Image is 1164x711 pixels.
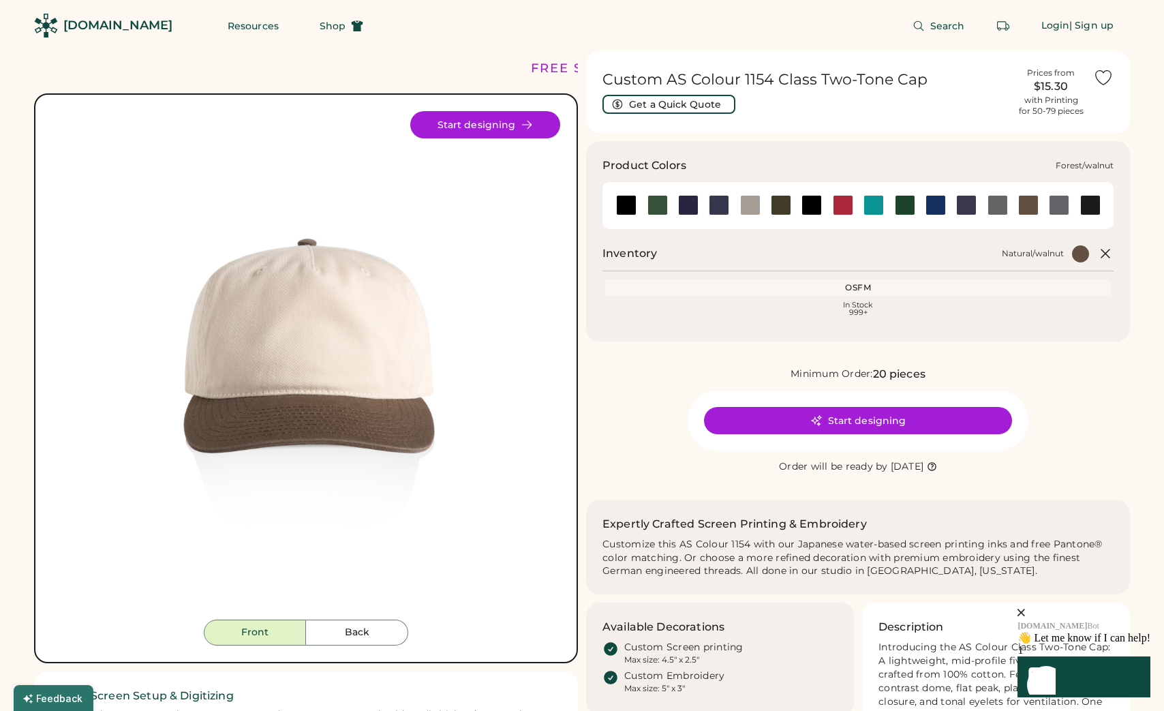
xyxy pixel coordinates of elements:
div: with Printing for 50-79 pieces [1019,95,1084,117]
div: OSFM [608,282,1108,293]
div: Max size: 4.5" x 2.5" [624,654,699,665]
div: Custom Embroidery [624,669,724,683]
div: $15.30 [1017,78,1085,95]
div: | Sign up [1069,19,1114,33]
div: Max size: 5" x 3" [624,683,685,694]
div: Custom Screen printing [624,641,744,654]
h3: Available Decorations [602,619,724,635]
iframe: Front Chat [936,536,1161,708]
h1: Custom AS Colour 1154 Class Two-Tone Cap [602,70,1009,89]
span: Shop [320,21,346,31]
div: [DATE] [891,460,924,474]
div: Minimum Order: [791,367,873,381]
button: Resources [211,12,295,40]
button: Search [896,12,981,40]
button: Front [204,620,306,646]
button: Back [306,620,408,646]
div: Order will be ready by [779,460,888,474]
img: Rendered Logo - Screens [34,14,58,37]
span: Search [930,21,965,31]
button: Shop [303,12,380,40]
div: Customize this AS Colour 1154 with our Japanese water-based screen printing inks and free Pantone... [602,538,1114,579]
div: In Stock 999+ [608,301,1108,316]
div: [DOMAIN_NAME] [63,17,172,34]
h2: Expertly Crafted Screen Printing & Embroidery [602,516,867,532]
div: Login [1041,19,1070,33]
h3: Product Colors [602,157,686,174]
div: 1154 Style Image [52,111,560,620]
div: Natural/walnut [1002,248,1064,259]
h2: ✓ Free Screen Setup & Digitizing [50,688,562,704]
button: Get a Quick Quote [602,95,735,114]
button: Start designing [410,111,560,138]
div: FREE SHIPPING [531,59,648,78]
div: Prices from [1027,67,1075,78]
div: Forest/walnut [1056,160,1114,171]
button: Retrieve an order [990,12,1017,40]
h3: Description [878,619,944,635]
img: 1154 - Natural/walnut Front Image [52,111,560,620]
button: Start designing [704,407,1012,434]
h2: Inventory [602,245,657,262]
div: 20 pieces [873,366,925,382]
